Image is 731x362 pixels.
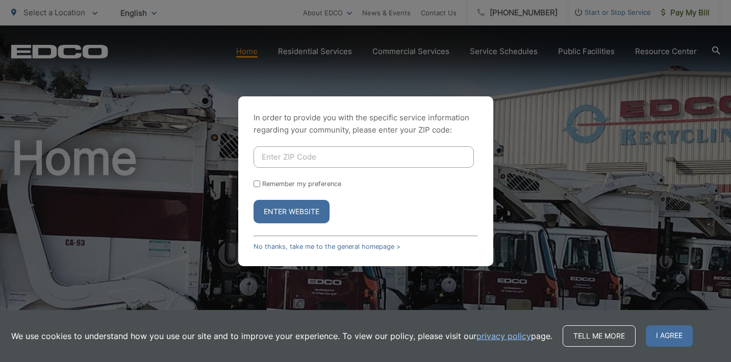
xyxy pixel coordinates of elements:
a: Tell me more [563,325,636,347]
span: I agree [646,325,693,347]
label: Remember my preference [262,180,341,188]
a: privacy policy [476,330,531,342]
p: In order to provide you with the specific service information regarding your community, please en... [254,112,478,136]
a: No thanks, take me to the general homepage > [254,243,400,250]
p: We use cookies to understand how you use our site and to improve your experience. To view our pol... [11,330,552,342]
input: Enter ZIP Code [254,146,474,168]
button: Enter Website [254,200,330,223]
